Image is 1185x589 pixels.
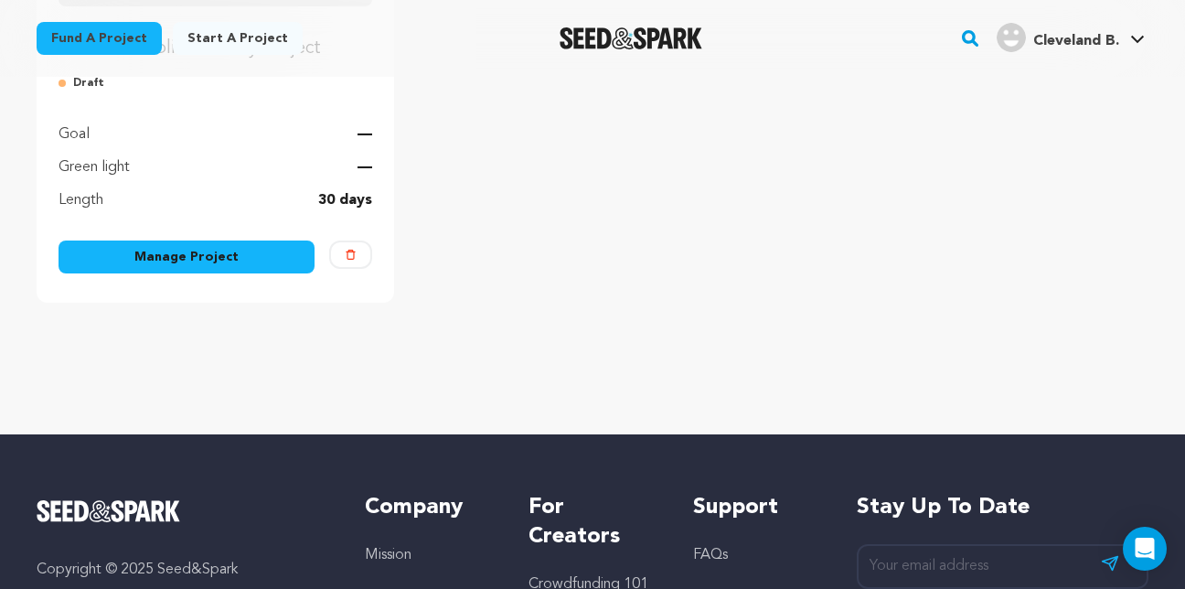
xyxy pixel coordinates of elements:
p: Green light [59,156,130,178]
img: Seed&Spark Logo [37,500,180,522]
a: Manage Project [59,241,315,273]
div: Open Intercom Messenger [1123,527,1167,571]
a: Fund a project [37,22,162,55]
img: user.png [997,23,1026,52]
span: Cleveland B.'s Profile [993,19,1148,58]
a: Mission [365,548,411,562]
p: Draft [59,76,372,91]
p: — [358,156,372,178]
span: Cleveland B. [1033,34,1119,48]
a: Seed&Spark Homepage [37,500,328,522]
p: — [358,123,372,145]
img: Seed&Spark Logo Dark Mode [560,27,703,49]
a: FAQs [693,548,728,562]
h5: Stay up to date [857,493,1148,522]
img: submitted-for-review.svg [59,76,73,91]
a: Start a project [173,22,303,55]
p: Goal [59,123,90,145]
h5: For Creators [528,493,656,552]
p: Length [59,189,103,211]
p: Copyright © 2025 Seed&Spark [37,559,328,581]
div: Cleveland B.'s Profile [997,23,1119,52]
img: trash-empty.svg [346,250,356,260]
p: 30 days [318,189,372,211]
h5: Support [693,493,820,522]
a: Cleveland B.'s Profile [993,19,1148,52]
input: Your email address [857,544,1148,589]
h5: Company [365,493,492,522]
a: Seed&Spark Homepage [560,27,703,49]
